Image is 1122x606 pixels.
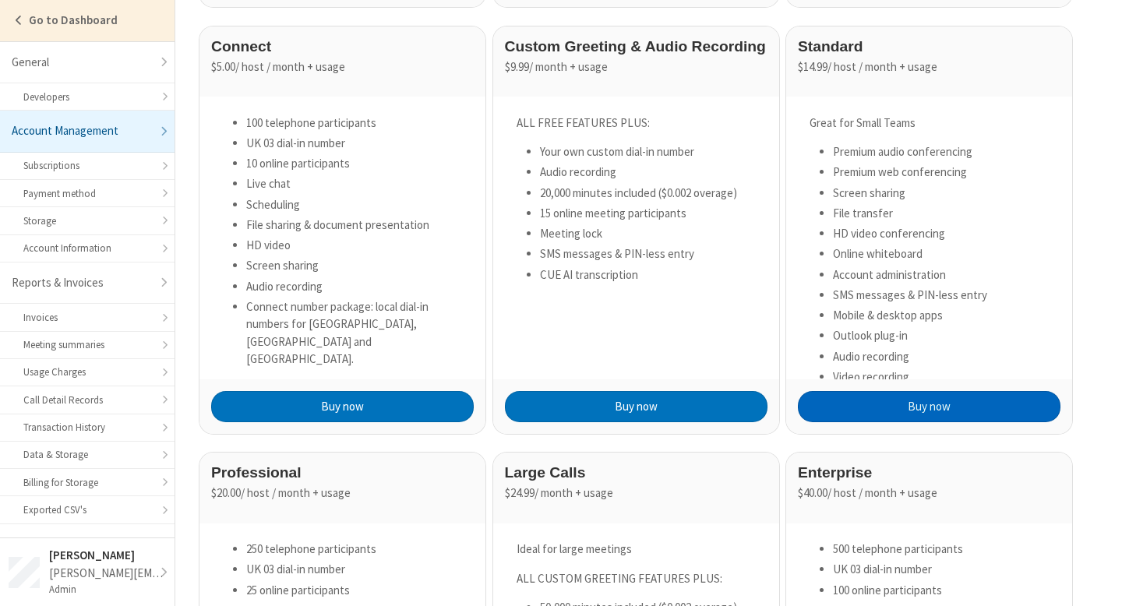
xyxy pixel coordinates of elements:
p: ALL FREE FEATURES PLUS: [517,115,756,132]
li: File sharing & document presentation [246,217,462,234]
li: Video recording [833,368,1049,386]
li: Live chat [246,175,462,193]
p: $20.00 / host / month + usage [211,487,474,500]
h4: Connect [211,38,474,55]
li: 20,000 minutes included ($0.002 overage) [540,185,756,203]
li: 250 telephone participants [246,541,462,558]
li: Premium web conferencing [833,164,1049,181]
li: Audio recording [833,348,1049,366]
p: Ideal for large meetings [517,541,756,558]
h4: Custom Greeting & Audio Recording [505,38,767,55]
button: Buy now [211,391,474,422]
iframe: Chat [1083,565,1110,595]
li: UK 03 dial-in number [833,561,1049,579]
li: UK 03 dial-in number [246,561,462,579]
div: [PERSON_NAME] [49,547,166,565]
li: 100 online participants [833,582,1049,600]
li: 100 telephone participants [246,115,462,132]
p: $9.99 / month + usage [505,61,767,74]
li: Scheduling [246,196,462,214]
li: File transfer [833,205,1049,223]
li: CUE AI transcription [540,266,756,284]
p: $40.00 / host / month + usage [798,487,1060,500]
li: Audio recording [246,278,462,296]
li: HD video [246,237,462,255]
li: Premium audio conferencing [833,143,1049,161]
li: Screen sharing [246,257,462,275]
li: Audio recording [540,164,756,181]
li: Account administration [833,266,1049,284]
p: ALL CUSTOM GREETING FEATURES PLUS: [517,570,756,588]
strong: Go to Dashboard [29,12,118,27]
li: Screen sharing [833,185,1049,203]
li: Your own custom dial-in number [540,143,756,161]
li: Outlook plug-in [833,327,1049,345]
li: 10 online participants [246,155,462,173]
h4: Standard [798,38,1060,55]
li: 500 telephone participants [833,541,1049,558]
p: $24.99 / month + usage [505,487,767,500]
p: Great for Small Teams [810,115,1049,132]
h4: Professional [211,464,474,481]
button: Buy now [505,391,767,422]
h4: Large Calls [505,464,767,481]
button: Buy now [798,391,1060,422]
li: SMS messages & PIN-less entry [540,245,756,263]
h4: Enterprise [798,464,1060,481]
li: Mobile & desktop apps [833,307,1049,325]
li: Connect number package: local dial-in numbers for [GEOGRAPHIC_DATA], [GEOGRAPHIC_DATA] and [GEOGR... [246,298,462,368]
p: $5.00 / host / month + usage [211,61,474,74]
li: 15 online meeting participants [540,205,756,223]
li: Meeting lock [540,225,756,243]
li: 25 online participants [246,582,462,600]
li: HD video conferencing [833,225,1049,243]
div: [PERSON_NAME][EMAIL_ADDRESS][DOMAIN_NAME] [49,565,166,583]
li: SMS messages & PIN-less entry [833,287,1049,305]
div: Admin [49,582,166,597]
p: $14.99 / host / month + usage [798,61,1060,74]
li: Online whiteboard [833,245,1049,263]
li: UK 03 dial-in number [246,135,462,153]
